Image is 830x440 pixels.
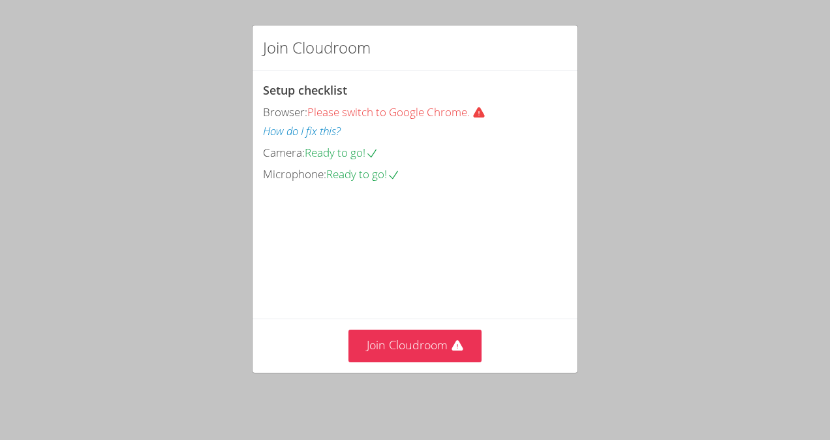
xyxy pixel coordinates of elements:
span: Setup checklist [263,82,347,98]
button: How do I fix this? [263,122,341,141]
span: Ready to go! [305,145,378,160]
span: Camera: [263,145,305,160]
button: Join Cloudroom [348,330,482,362]
span: Browser: [263,104,307,119]
span: Microphone: [263,166,326,181]
span: Please switch to Google Chrome. [307,104,491,119]
h2: Join Cloudroom [263,36,371,59]
span: Ready to go! [326,166,400,181]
